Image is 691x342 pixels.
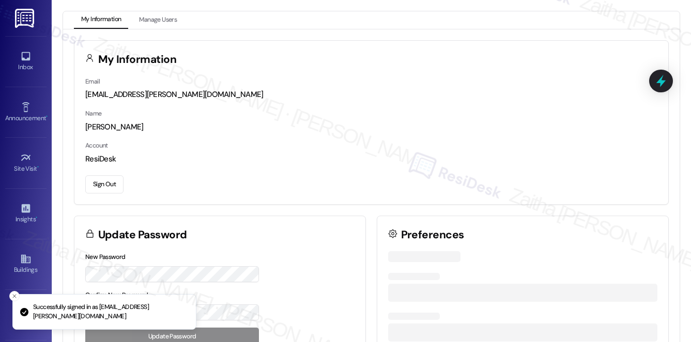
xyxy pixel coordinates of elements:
h3: My Information [98,54,177,65]
a: Site Visit • [5,149,47,177]
h3: Update Password [98,230,187,240]
span: • [37,164,39,171]
button: Close toast [9,291,20,301]
h3: Preferences [401,230,464,240]
div: [EMAIL_ADDRESS][PERSON_NAME][DOMAIN_NAME] [85,89,657,100]
label: Name [85,109,102,118]
span: • [46,113,48,120]
a: Buildings [5,250,47,278]
a: Inbox [5,47,47,75]
img: ResiDesk Logo [15,9,36,28]
label: Email [85,77,100,86]
button: My Information [74,11,128,29]
label: Account [85,141,108,150]
button: Manage Users [132,11,184,29]
button: Sign Out [85,175,124,193]
a: Leads [5,301,47,329]
div: ResiDesk [85,154,657,165]
p: Successfully signed in as [EMAIL_ADDRESS][PERSON_NAME][DOMAIN_NAME] [33,303,188,321]
a: Insights • [5,200,47,227]
div: [PERSON_NAME] [85,122,657,133]
label: New Password [85,253,126,261]
span: • [36,214,37,221]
